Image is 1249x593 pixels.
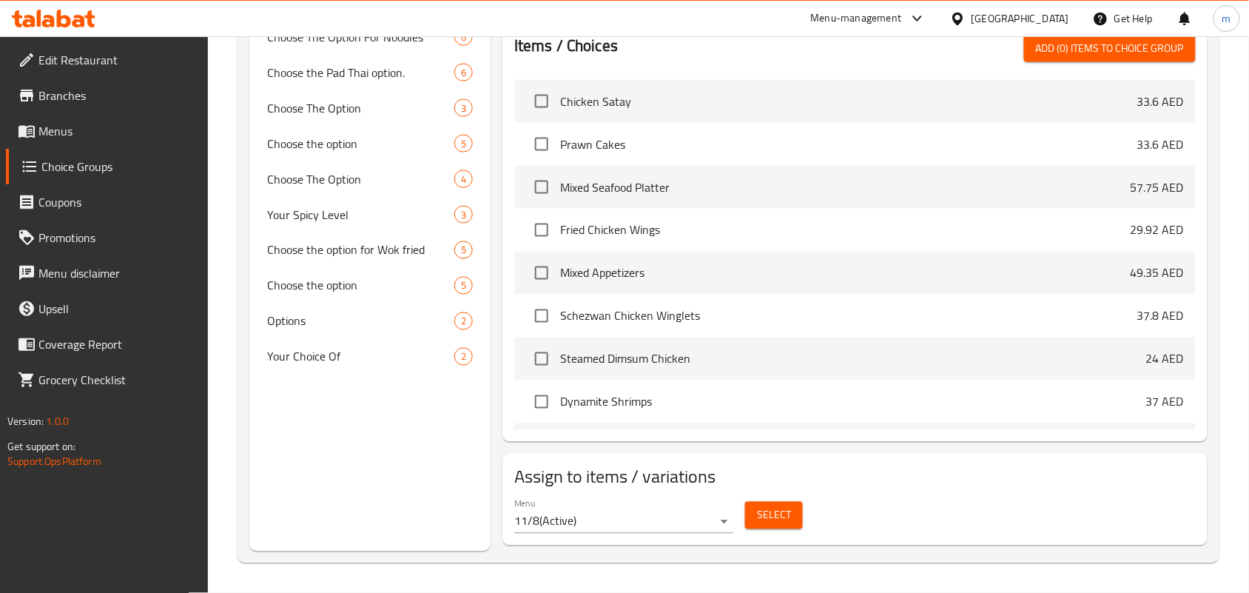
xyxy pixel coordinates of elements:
h2: Items / Choices [514,35,618,57]
span: Select choice [526,386,557,418]
span: Dynamite Shrimps [560,393,1146,411]
a: Coupons [6,184,209,220]
div: Choose the option for Wok fried5 [249,232,491,268]
p: 37 AED [1146,393,1184,411]
p: 33.6 AED [1137,135,1184,153]
div: Choices [454,277,473,295]
span: 2 [455,315,472,329]
p: 57.75 AED [1131,178,1184,196]
span: Mixed Appetizers [560,264,1131,282]
div: Your Choice Of2 [249,339,491,375]
span: 1.0.0 [46,412,69,431]
div: Choices [454,135,473,153]
a: Support.OpsPlatform [7,452,101,471]
span: Choose the option [267,135,454,153]
div: Choices [454,206,473,224]
span: Select choice [526,429,557,460]
span: 6 [455,66,472,80]
a: Edit Restaurant [6,42,209,78]
span: Promotions [38,229,197,247]
span: Choose the option [267,277,454,295]
span: Fried Chicken Wings [560,221,1131,239]
span: 4 [455,172,472,187]
p: 24 AED [1146,350,1184,368]
a: Upsell [6,291,209,326]
p: 37.8 AED [1137,307,1184,325]
span: Get support on: [7,437,75,456]
span: Select choice [526,172,557,203]
a: Menu disclaimer [6,255,209,291]
span: 5 [455,279,472,293]
span: Select [757,506,791,525]
div: Your Spicy Level3 [249,197,491,232]
span: 3 [455,101,472,115]
div: Choices [454,170,473,188]
a: Branches [6,78,209,113]
a: Choice Groups [6,149,209,184]
span: Steamed Dimsum Chicken [560,350,1146,368]
span: Grocery Checklist [38,371,197,389]
span: Select choice [526,86,557,117]
span: Choose The Option For Noodles [267,28,454,46]
div: Choices [454,312,473,330]
span: Choose The Option [267,170,454,188]
label: Menu [514,499,536,508]
span: Add (0) items to choice group [1036,39,1184,58]
span: Choice Groups [41,158,197,175]
span: Choose The Option [267,99,454,117]
div: Choices [454,99,473,117]
span: Coupons [38,193,197,211]
div: Options2 [249,304,491,339]
h2: Assign to items / variations [514,466,1196,489]
span: Choose the Pad Thai option. [267,64,454,81]
a: Promotions [6,220,209,255]
div: [GEOGRAPHIC_DATA] [972,10,1069,27]
a: Menus [6,113,209,149]
span: 5 [455,137,472,151]
span: Select choice [526,215,557,246]
span: 5 [455,244,472,258]
div: Choices [454,64,473,81]
div: Choices [454,348,473,366]
span: Version: [7,412,44,431]
div: Choose the option5 [249,126,491,161]
span: Coverage Report [38,335,197,353]
span: Chicken Satay [560,93,1137,110]
span: 3 [455,208,472,222]
span: Branches [38,87,197,104]
div: Choose the option5 [249,268,491,304]
span: Edit Restaurant [38,51,197,69]
span: Mixed Seafood Platter [560,178,1131,196]
span: Select choice [526,258,557,289]
span: Select choice [526,344,557,375]
div: Choose The Option4 [249,161,491,197]
div: Menu-management [811,10,902,27]
a: Grocery Checklist [6,362,209,398]
span: 2 [455,350,472,364]
a: Coverage Report [6,326,209,362]
span: Schezwan Chicken Winglets [560,307,1137,325]
div: Choices [454,241,473,259]
span: Your Spicy Level [267,206,454,224]
span: Menu disclaimer [38,264,197,282]
span: Prawn Cakes [560,135,1137,153]
span: Upsell [38,300,197,318]
div: Choose The Option3 [249,90,491,126]
button: Select [745,502,803,529]
p: 49.35 AED [1131,264,1184,282]
p: 29.92 AED [1131,221,1184,239]
span: Options [267,312,454,330]
span: Select choice [526,301,557,332]
p: 33.6 AED [1137,93,1184,110]
div: 11/8(Active) [514,510,733,534]
button: Add (0) items to choice group [1024,35,1196,62]
span: Choose the option for Wok fried [267,241,454,259]
div: Choose the Pad Thai option.6 [249,55,491,90]
span: m [1222,10,1231,27]
span: Your Choice Of [267,348,454,366]
span: Menus [38,122,197,140]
